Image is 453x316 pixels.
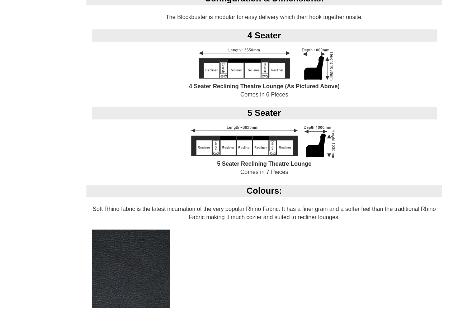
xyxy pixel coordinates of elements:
[92,107,437,119] div: 5 Seater
[189,83,340,89] b: 4 Seater Reclining Theatre Lounge (As Pictured Above)
[92,29,437,42] div: 4 Seater
[188,123,340,160] img: 5 Seater Theatre Lounge
[187,46,342,82] img: 4 Seater Theatre Lounge
[217,161,311,167] b: 5 Seater Reclining Theatre Lounge
[86,185,443,197] div: Colours:
[92,230,170,308] img: Black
